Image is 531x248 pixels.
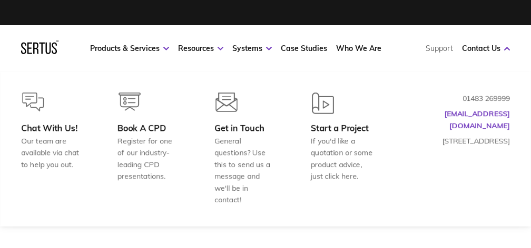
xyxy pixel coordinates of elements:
[444,109,510,130] a: [EMAIL_ADDRESS][DOMAIN_NAME]
[21,123,83,133] div: Chat With Us!
[214,92,277,205] a: Get in TouchGeneral questions? Use this to send us a message and we'll be in contact!
[311,135,373,182] div: If you'd like a quotation or some product advice, just click here.
[311,92,373,205] a: Start a ProjectIf you'd like a quotation or some product advice, just click here.
[117,92,180,205] a: Book A CPDRegister for one of our industry-leading CPD presentations.
[336,44,381,53] a: Who We Are
[405,92,510,104] p: 01483 269999
[21,92,83,205] a: Chat With Us!Our team are available via chat to help you out.
[214,135,277,205] div: General questions? Use this to send us a message and we'll be in contact!
[21,135,83,170] div: Our team are available via chat to help you out.
[117,123,180,133] div: Book A CPD
[214,123,277,133] div: Get in Touch
[117,135,180,182] div: Register for one of our industry-leading CPD presentations.
[311,123,373,133] div: Start a Project
[232,44,272,53] a: Systems
[178,44,223,53] a: Resources
[90,44,169,53] a: Products & Services
[281,44,327,53] a: Case Studies
[462,44,510,53] a: Contact Us
[426,44,453,53] a: Support
[405,135,510,147] p: [STREET_ADDRESS]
